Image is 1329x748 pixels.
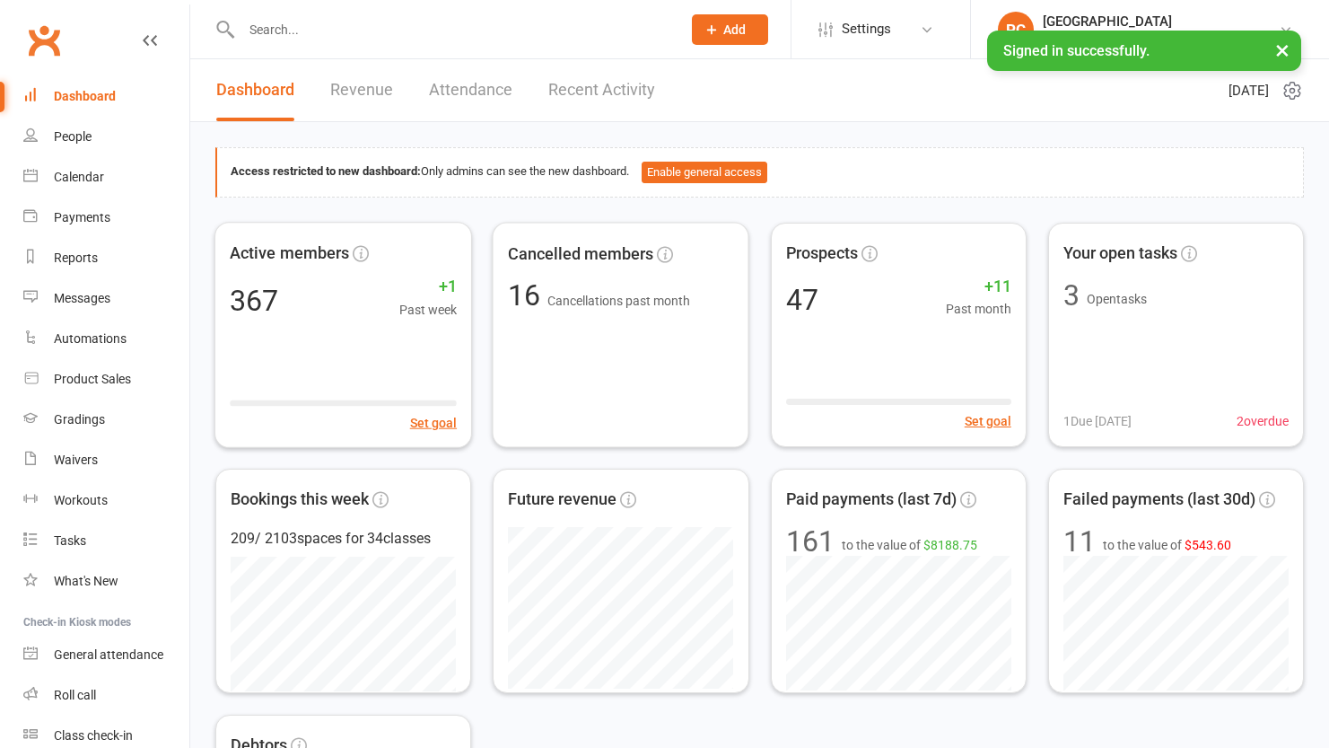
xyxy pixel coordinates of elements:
[23,157,189,198] a: Calendar
[23,319,189,359] a: Automations
[54,291,110,305] div: Messages
[236,17,669,42] input: Search...
[786,286,818,314] div: 47
[54,533,86,548] div: Tasks
[54,210,110,224] div: Payments
[1185,538,1231,552] span: $543.60
[786,527,835,556] div: 161
[1237,411,1289,431] span: 2 overdue
[54,129,92,144] div: People
[786,487,957,513] span: Paid payments (last 7d)
[216,59,294,121] a: Dashboard
[1043,30,1279,46] div: Pollets Martial Arts - [GEOGRAPHIC_DATA]
[23,635,189,675] a: General attendance kiosk mode
[23,278,189,319] a: Messages
[923,538,977,552] span: $8188.75
[23,238,189,278] a: Reports
[642,162,767,183] button: Enable general access
[330,59,393,121] a: Revenue
[54,251,98,265] div: Reports
[1087,292,1147,306] span: Open tasks
[54,170,104,184] div: Calendar
[54,453,98,467] div: Waivers
[842,9,891,49] span: Settings
[429,59,512,121] a: Attendance
[54,574,118,588] div: What's New
[1063,487,1255,513] span: Failed payments (last 30d)
[54,728,133,743] div: Class check-in
[23,521,189,561] a: Tasks
[723,22,746,37] span: Add
[399,299,457,320] span: Past week
[786,241,858,267] span: Prospects
[1103,535,1231,555] span: to the value of
[1228,80,1269,101] span: [DATE]
[23,675,189,716] a: Roll call
[231,162,1290,183] div: Only admins can see the new dashboard.
[54,89,116,103] div: Dashboard
[230,240,349,266] span: Active members
[547,293,691,307] span: Cancellations past month
[548,59,655,121] a: Recent Activity
[508,241,654,267] span: Cancelled members
[998,12,1034,48] div: PC
[946,299,1011,319] span: Past month
[508,487,616,513] span: Future revenue
[54,647,163,662] div: General attendance
[1266,31,1298,69] button: ×
[231,487,369,513] span: Bookings this week
[1003,42,1150,59] span: Signed in successfully.
[692,14,768,45] button: Add
[23,198,189,238] a: Payments
[1063,411,1132,431] span: 1 Due [DATE]
[23,117,189,157] a: People
[23,480,189,521] a: Workouts
[23,76,189,117] a: Dashboard
[842,535,977,555] span: to the value of
[23,400,189,440] a: Gradings
[1063,281,1080,310] div: 3
[1063,241,1177,267] span: Your open tasks
[22,18,66,63] a: Clubworx
[54,493,108,507] div: Workouts
[965,411,1011,431] button: Set goal
[1063,527,1096,556] div: 11
[54,688,96,702] div: Roll call
[23,440,189,480] a: Waivers
[946,274,1011,300] span: +11
[54,412,105,427] div: Gradings
[399,273,457,299] span: +1
[231,164,421,178] strong: Access restricted to new dashboard:
[508,277,547,312] span: 16
[1043,13,1279,30] div: [GEOGRAPHIC_DATA]
[230,286,278,314] div: 367
[23,359,189,400] a: Product Sales
[231,527,456,550] div: 209 / 2103 spaces for 34 classes
[410,412,457,433] button: Set goal
[54,372,131,386] div: Product Sales
[23,561,189,602] a: What's New
[54,331,127,346] div: Automations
